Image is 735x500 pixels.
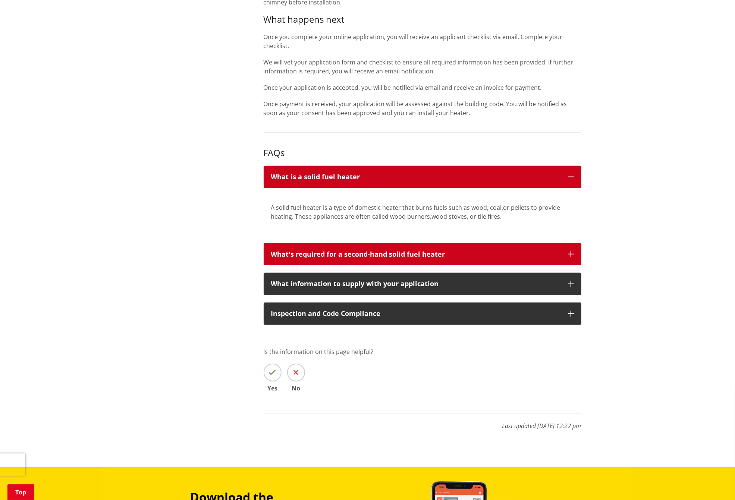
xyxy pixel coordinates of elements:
[271,203,574,221] div: A solid fuel heater is a type of domestic heater that burns fuels such as wood, coal,or pellets t...
[287,385,305,391] span: No
[264,14,581,25] h3: What happens next
[264,385,282,391] span: Yes
[701,469,728,496] iframe: Messenger Launcher
[264,99,581,117] p: Once payment is received, your application will be assessed against the building code. You will b...
[271,280,560,288] div: What information to supply with your application
[264,166,581,188] button: What is a solid fuel heater
[264,148,581,158] h3: FAQs
[264,83,581,92] p: Once your application is accepted, you will be notified via email and receive an invoice for paym...
[271,173,560,181] div: What is a solid fuel heater
[264,243,581,266] button: What's required for a second-hand solid fuel heater
[264,32,581,50] p: Once you complete your online application, you will receive an applicant checklist via email. Com...
[264,58,581,76] p: We will vet your application form and checklist to ensure all required information has been provi...
[264,303,581,325] button: Inspection and Code Compliance
[7,484,34,500] a: Top
[271,310,560,317] div: Inspection and Code Compliance
[271,251,560,258] div: What's required for a second-hand solid fuel heater
[264,273,581,295] button: What information to supply with your application
[264,414,581,430] p: Last updated [DATE] 12:22 pm
[264,347,581,356] p: Is the information on this page helpful?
